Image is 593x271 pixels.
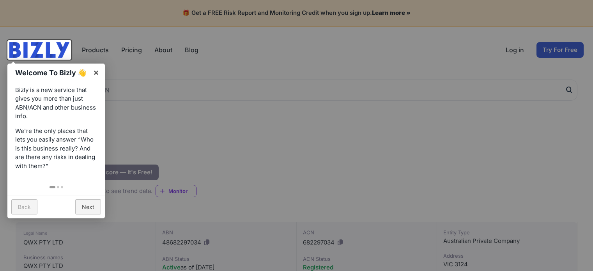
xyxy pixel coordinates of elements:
[11,199,37,214] a: Back
[15,127,97,171] p: We're the only places that lets you easily answer “Who is this business really? And are there any...
[75,199,101,214] a: Next
[15,67,89,78] h1: Welcome To Bizly 👋
[15,86,97,121] p: Bizly is a new service that gives you more than just ABN/ACN and other business info.
[87,64,105,81] a: ×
